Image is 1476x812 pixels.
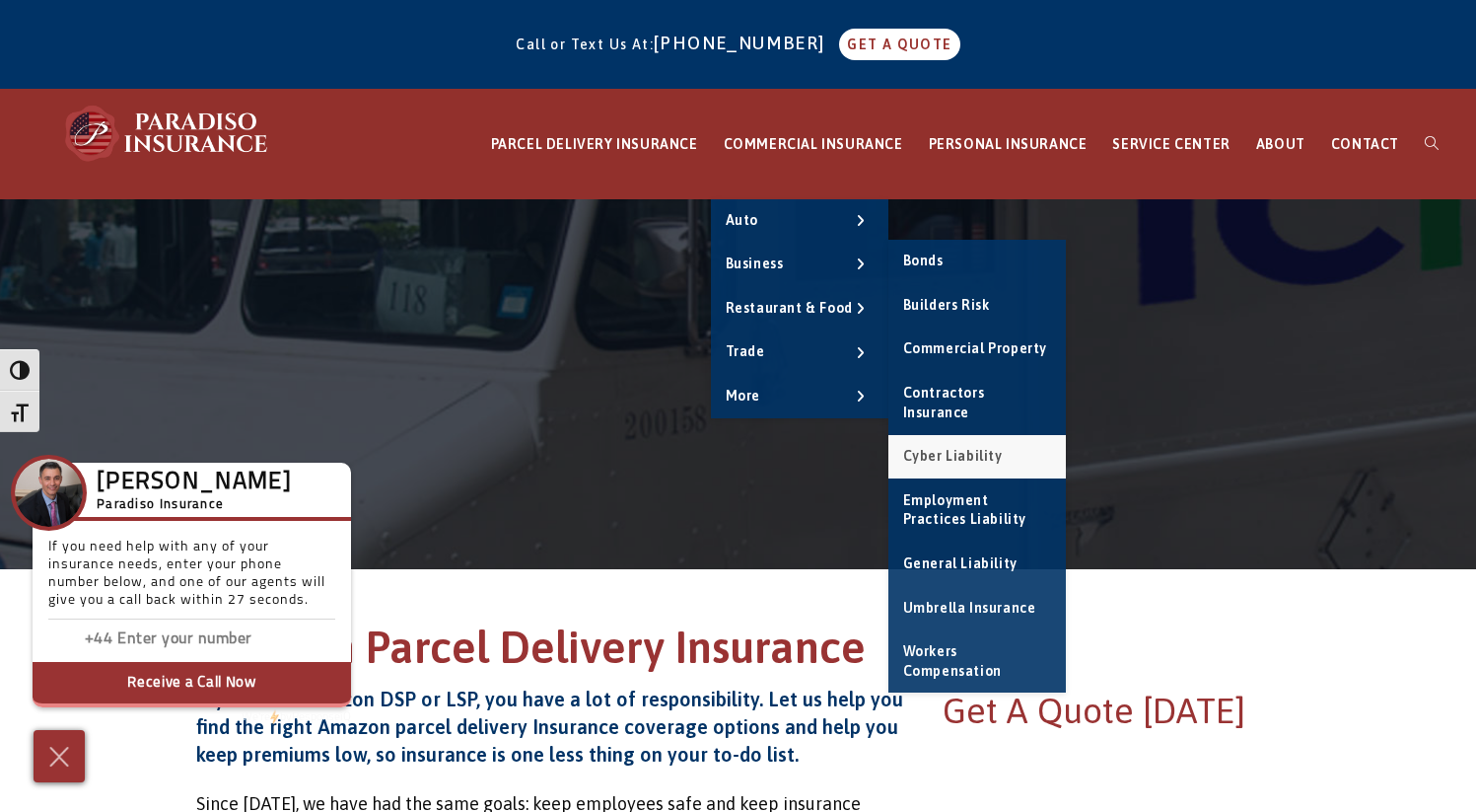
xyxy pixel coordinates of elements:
span: Commercial Property [903,340,1047,356]
span: More [726,388,760,404]
span: PERSONAL INSURANCE [929,136,1088,152]
a: Auto [711,199,888,243]
a: General Liability [888,543,1066,586]
a: SERVICE CENTER [1099,90,1242,199]
a: COMMERCIAL INSURANCE [711,90,916,199]
span: Restaurant & Food [726,300,853,316]
span: General Liability [903,555,1018,571]
a: CONTACT [1318,90,1412,199]
h3: [PERSON_NAME] [97,475,292,492]
a: Workers Compensation [888,630,1066,693]
span: Umbrella Insurance [903,600,1036,616]
a: [PHONE_NUMBER] [654,33,835,53]
span: Cyber Liability [903,448,1003,464]
span: SERVICE CENTER [1112,136,1230,152]
a: GET A QUOTE [839,29,959,60]
input: Enter phone number [117,626,315,654]
h5: Paradiso Insurance [97,494,292,516]
span: Builders Risk [903,297,990,313]
span: Call or Text Us At: [516,37,654,52]
span: ABOUT [1256,136,1305,152]
span: Auto [726,212,758,228]
img: Powered by icon [270,709,279,725]
p: If you need help with any of your insurance needs, enter your phone number below, and one of our ... [48,539,335,620]
span: CONTACT [1331,136,1399,152]
input: Enter country code [58,626,117,654]
strong: If you’re an Amazon DSP or LSP, you have a lot of responsibility. Let us help you find the right ... [196,688,903,766]
a: Cyber Liability [888,435,1066,479]
a: PARCEL DELIVERY INSURANCE [478,90,711,199]
a: We'rePowered by iconbyResponseiQ [242,711,351,723]
a: Business [711,243,888,286]
span: Business [726,256,784,271]
span: Trade [726,343,765,359]
span: Bonds [903,253,944,268]
a: Employment Practices Liability [888,480,1066,542]
span: Employment Practices Liability [903,492,1026,528]
span: COMMERCIAL INSURANCE [724,136,903,152]
button: Receive a Call Now [33,662,351,707]
img: Company Icon [15,459,83,527]
a: Contractors Insurance [888,372,1066,434]
h2: Get A Quote [DATE] [943,686,1281,735]
img: Cross icon [44,741,74,773]
a: PERSONAL INSURANCE [916,90,1100,199]
a: Restaurant & Food [711,287,888,331]
a: Commercial Property [888,328,1066,371]
span: PARCEL DELIVERY INSURANCE [491,136,698,152]
img: Paradiso Insurance [59,104,276,163]
span: Workers Compensation [903,643,1002,679]
a: Trade [711,331,888,374]
span: Contractors Insurance [903,385,985,420]
a: Bonds [888,240,1066,283]
a: Umbrella Insurance [888,587,1066,630]
span: We're by [242,711,292,723]
a: Builders Risk [888,284,1066,328]
a: ABOUT [1243,90,1318,199]
h1: Amazon Parcel Delivery Insurance [196,619,1281,687]
a: More [711,375,888,418]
